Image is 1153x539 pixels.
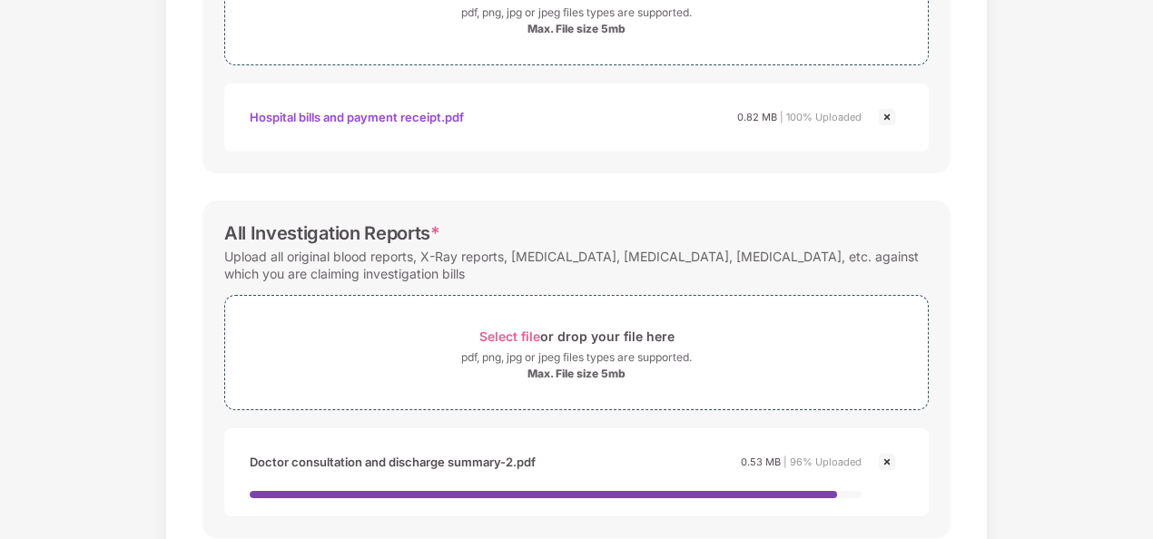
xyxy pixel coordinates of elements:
[737,111,777,123] span: 0.82 MB
[527,22,626,36] div: Max. File size 5mb
[783,456,862,468] span: | 96% Uploaded
[250,102,464,132] div: Hospital bills and payment receipt.pdf
[780,111,862,123] span: | 100% Uploaded
[224,244,929,286] div: Upload all original blood reports, X-Ray reports, [MEDICAL_DATA], [MEDICAL_DATA], [MEDICAL_DATA],...
[876,106,898,128] img: svg+xml;base64,PHN2ZyBpZD0iQ3Jvc3MtMjR4MjQiIHhtbG5zPSJodHRwOi8vd3d3LnczLm9yZy8yMDAwL3N2ZyIgd2lkdG...
[250,446,536,477] div: Doctor consultation and discharge summary-2.pdf
[224,222,440,244] div: All Investigation Reports
[461,348,692,367] div: pdf, png, jpg or jpeg files types are supported.
[479,328,540,344] span: Select file
[527,367,626,381] div: Max. File size 5mb
[225,309,928,396] span: Select fileor drop your file herepdf, png, jpg or jpeg files types are supported.Max. File size 5mb
[741,456,781,468] span: 0.53 MB
[461,4,692,22] div: pdf, png, jpg or jpeg files types are supported.
[479,324,675,348] div: or drop your file here
[876,451,898,473] img: svg+xml;base64,PHN2ZyBpZD0iQ3Jvc3MtMjR4MjQiIHhtbG5zPSJodHRwOi8vd3d3LnczLm9yZy8yMDAwL3N2ZyIgd2lkdG...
